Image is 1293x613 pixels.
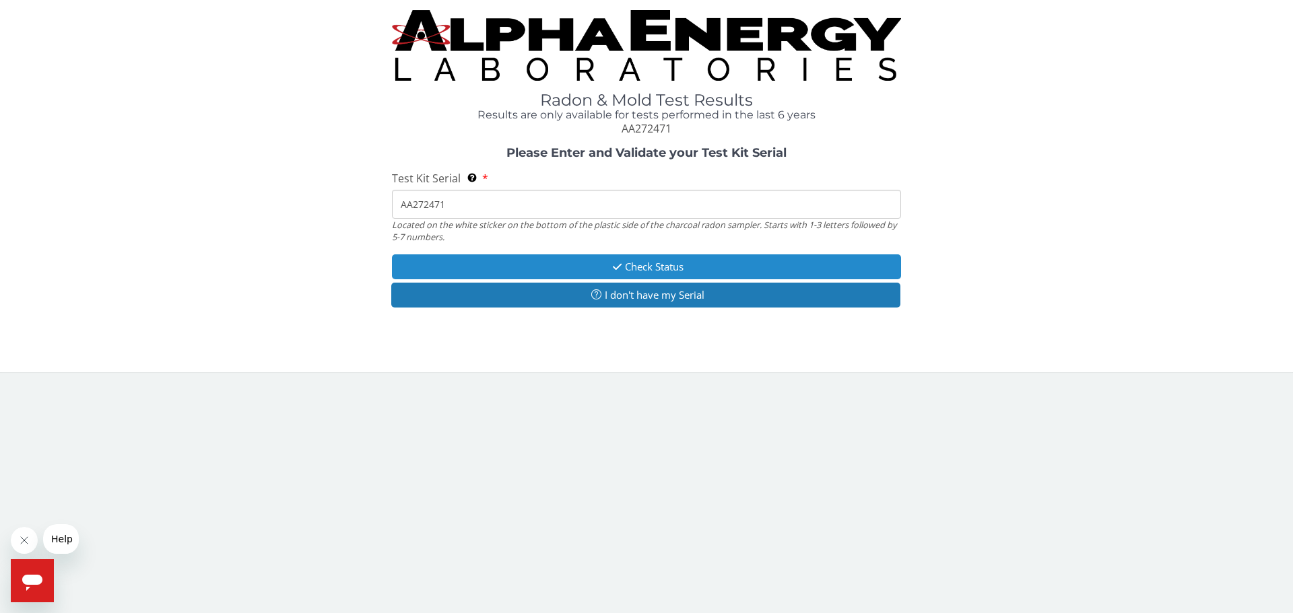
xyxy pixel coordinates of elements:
iframe: Close message [11,527,38,554]
img: TightCrop.jpg [392,10,901,81]
strong: Please Enter and Validate your Test Kit Serial [506,145,787,160]
button: I don't have my Serial [391,283,900,308]
h4: Results are only available for tests performed in the last 6 years [392,109,901,121]
div: Located on the white sticker on the bottom of the plastic side of the charcoal radon sampler. Sta... [392,219,901,244]
h1: Radon & Mold Test Results [392,92,901,109]
button: Check Status [392,254,901,279]
span: Test Kit Serial [392,171,461,186]
iframe: Message from company [43,524,79,554]
iframe: Button to launch messaging window [11,559,54,602]
span: AA272471 [622,121,671,136]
